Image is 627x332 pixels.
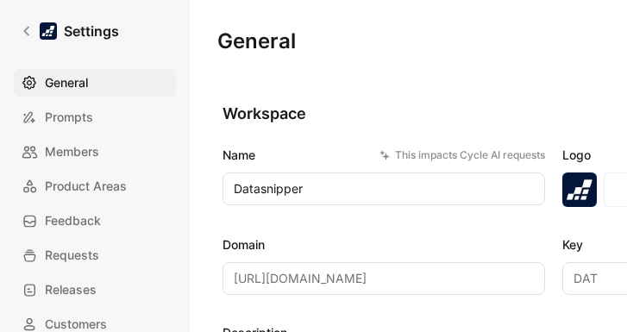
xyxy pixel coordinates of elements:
[64,21,119,41] h1: Settings
[45,107,93,128] span: Prompts
[45,72,88,93] span: General
[14,276,176,304] a: Releases
[217,28,296,55] h1: General
[562,172,597,207] img: logo
[223,262,545,295] input: Some placeholder
[14,172,176,200] a: Product Areas
[223,145,545,166] label: Name
[14,14,126,48] a: Settings
[14,241,176,269] a: Requests
[45,279,97,300] span: Releases
[45,141,99,162] span: Members
[379,147,545,164] div: This impacts Cycle AI requests
[45,245,99,266] span: Requests
[223,235,545,255] label: Domain
[45,176,127,197] span: Product Areas
[14,69,176,97] a: General
[14,103,176,131] a: Prompts
[14,138,176,166] a: Members
[14,207,176,235] a: Feedback
[45,210,101,231] span: Feedback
